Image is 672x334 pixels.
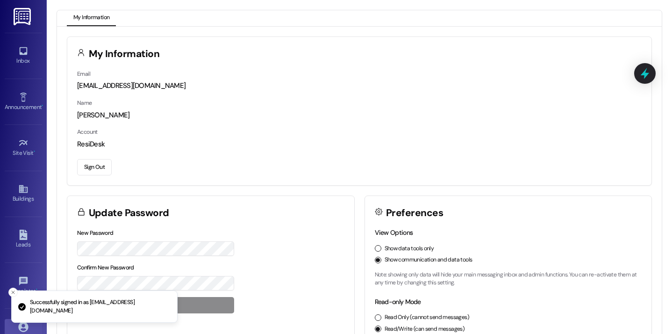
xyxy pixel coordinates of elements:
[77,110,642,120] div: [PERSON_NAME]
[5,135,42,160] a: Site Visit •
[77,139,642,149] div: ResiDesk
[30,298,170,315] p: Successfully signed in as [EMAIL_ADDRESS][DOMAIN_NAME]
[385,313,469,322] label: Read Only (cannot send messages)
[5,43,42,68] a: Inbox
[77,70,90,78] label: Email
[5,273,42,298] a: Templates •
[385,245,434,253] label: Show data tools only
[77,159,112,175] button: Sign Out
[14,8,33,25] img: ResiDesk Logo
[67,10,116,26] button: My Information
[5,181,42,206] a: Buildings
[385,325,465,334] label: Read/Write (can send messages)
[375,271,642,287] p: Note: showing only data will hide your main messaging inbox and admin functions. You can re-activ...
[8,288,18,297] button: Close toast
[5,227,42,252] a: Leads
[77,99,92,107] label: Name
[77,128,98,136] label: Account
[77,81,642,91] div: [EMAIL_ADDRESS][DOMAIN_NAME]
[375,228,413,237] label: View Options
[34,148,35,155] span: •
[385,256,472,264] label: Show communication and data tools
[89,208,169,218] h3: Update Password
[386,208,443,218] h3: Preferences
[77,229,114,237] label: New Password
[42,102,43,109] span: •
[375,298,421,306] label: Read-only Mode
[77,264,134,271] label: Confirm New Password
[89,49,160,59] h3: My Information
